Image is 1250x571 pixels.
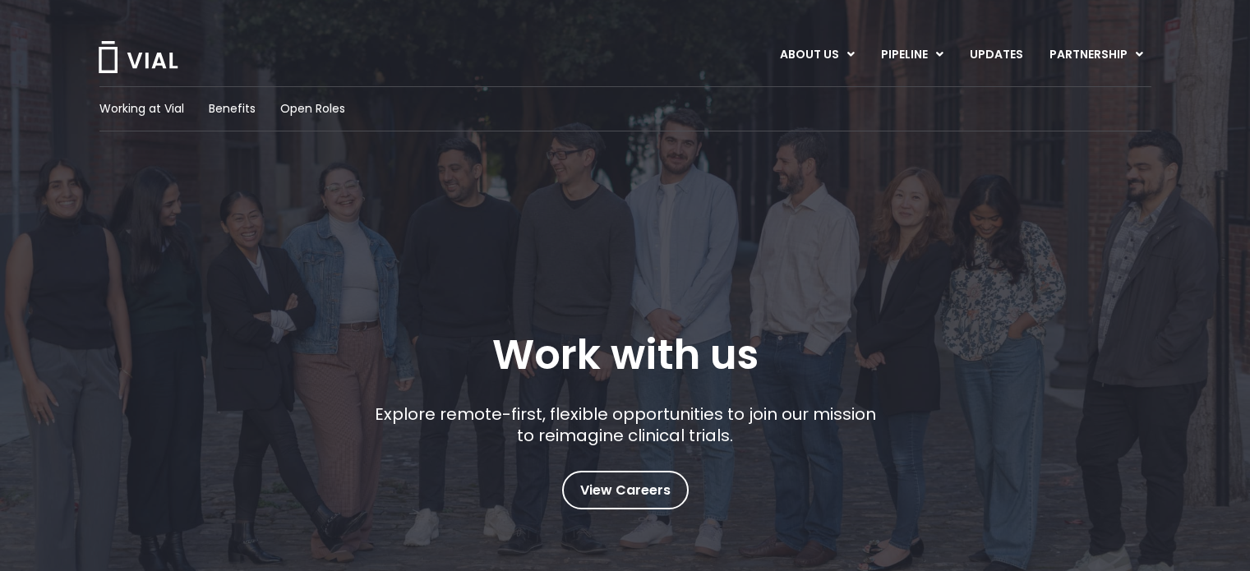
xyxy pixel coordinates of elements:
[1036,41,1156,69] a: PARTNERSHIPMenu Toggle
[209,100,256,117] a: Benefits
[562,471,689,509] a: View Careers
[280,100,345,117] a: Open Roles
[580,480,671,501] span: View Careers
[97,41,179,73] img: Vial Logo
[957,41,1036,69] a: UPDATES
[99,100,184,117] a: Working at Vial
[368,403,882,446] p: Explore remote-first, flexible opportunities to join our mission to reimagine clinical trials.
[492,331,759,379] h1: Work with us
[868,41,956,69] a: PIPELINEMenu Toggle
[767,41,867,69] a: ABOUT USMenu Toggle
